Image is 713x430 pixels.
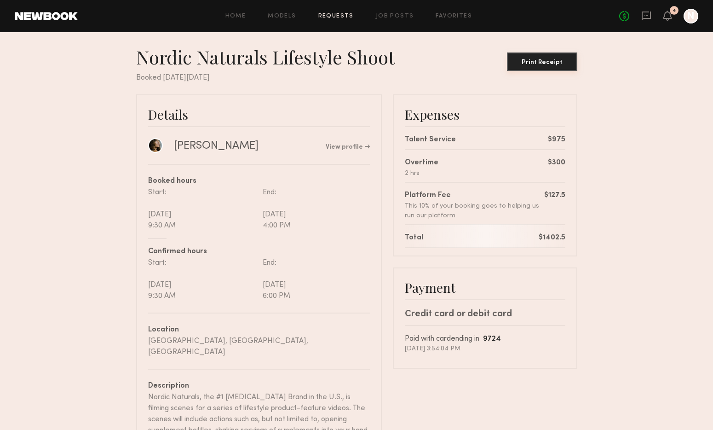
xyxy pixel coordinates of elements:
[148,381,370,392] div: Description
[405,169,438,178] div: 2 hrs
[548,157,565,169] div: $300
[225,13,246,19] a: Home
[136,46,402,69] div: Nordic Naturals Lifestyle Shoot
[436,13,472,19] a: Favorites
[405,333,565,345] div: Paid with card ending in
[376,13,414,19] a: Job Posts
[148,325,370,336] div: Location
[405,232,423,244] div: Total
[148,176,370,187] div: Booked hours
[259,257,370,302] div: End: [DATE] 6:00 PM
[405,279,565,296] div: Payment
[405,201,544,221] div: This 10% of your booking goes to helping us run our platform
[148,336,370,358] div: [GEOGRAPHIC_DATA], [GEOGRAPHIC_DATA], [GEOGRAPHIC_DATA]
[259,187,370,231] div: End: [DATE] 4:00 PM
[539,232,565,244] div: $1402.5
[511,59,574,66] div: Print Receipt
[405,134,456,145] div: Talent Service
[405,157,438,169] div: Overtime
[174,139,259,153] div: [PERSON_NAME]
[148,187,259,231] div: Start: [DATE] 9:30 AM
[268,13,296,19] a: Models
[148,106,370,122] div: Details
[544,190,565,201] div: $127.5
[405,345,565,353] div: [DATE] 3:54:04 PM
[405,308,565,321] div: Credit card or debit card
[148,257,259,302] div: Start: [DATE] 9:30 AM
[548,134,565,145] div: $975
[483,336,501,343] b: 9724
[684,9,698,23] a: N
[405,190,544,201] div: Platform Fee
[148,246,370,257] div: Confirmed hours
[318,13,354,19] a: Requests
[136,72,577,83] div: Booked [DATE][DATE]
[405,106,565,122] div: Expenses
[673,8,676,13] div: 4
[326,144,370,151] a: View profile
[507,52,577,71] button: Print Receipt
